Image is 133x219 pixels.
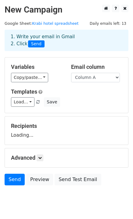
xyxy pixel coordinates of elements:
[11,154,122,161] h5: Advanced
[32,21,78,26] a: Krabi hotel spreadsheet
[11,123,122,129] h5: Recipients
[6,33,127,47] div: 1. Write your email in Gmail 2. Click
[5,21,78,26] small: Google Sheet:
[88,20,128,27] span: Daily emails left: 13
[28,40,45,48] span: Send
[26,174,53,185] a: Preview
[55,174,101,185] a: Send Test Email
[11,64,62,70] h5: Variables
[5,174,25,185] a: Send
[44,97,60,107] button: Save
[88,21,128,26] a: Daily emails left: 13
[11,97,34,107] a: Load...
[11,123,122,139] div: Loading...
[11,73,48,82] a: Copy/paste...
[11,88,37,95] a: Templates
[71,64,122,70] h5: Email column
[5,5,128,15] h2: New Campaign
